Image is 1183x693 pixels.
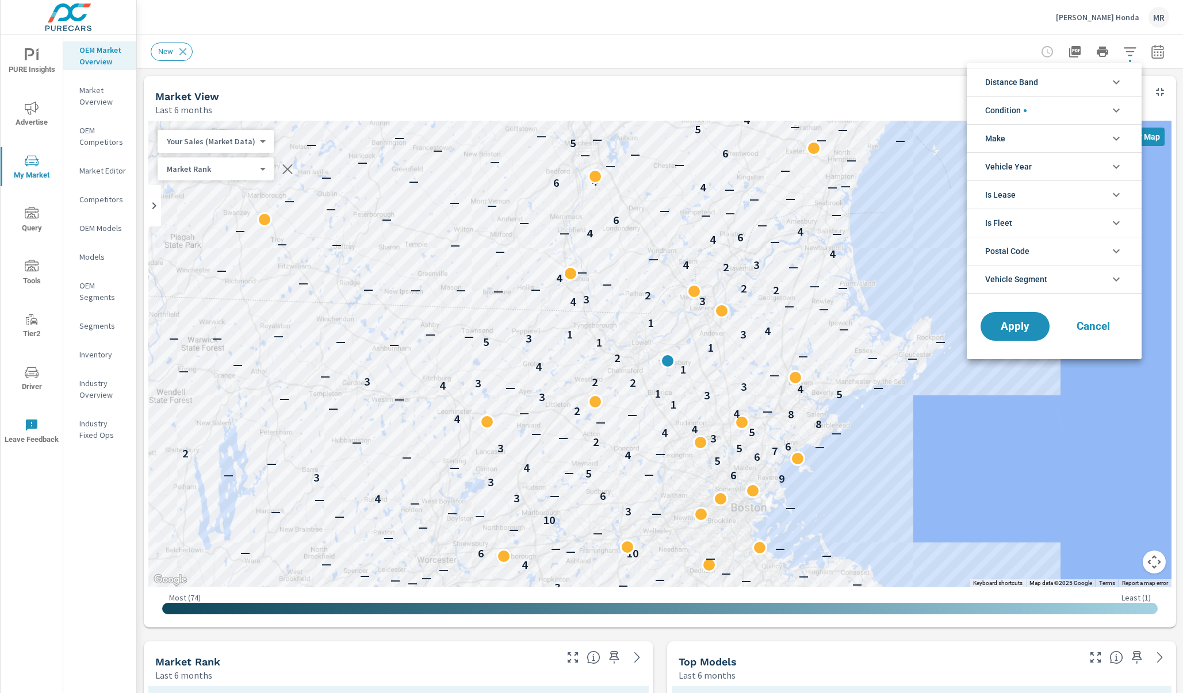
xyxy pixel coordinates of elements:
span: Vehicle Year [985,153,1032,180]
span: Vehicle Segment [985,265,1047,293]
ul: filter options [967,63,1142,298]
span: Condition [985,97,1027,124]
span: Is Lease [985,181,1016,209]
span: Is Fleet [985,209,1012,237]
span: Postal Code [985,237,1029,265]
span: Make [985,125,1005,152]
span: Apply [992,321,1038,332]
button: Cancel [1059,312,1128,341]
button: Apply [981,312,1050,341]
span: Cancel [1070,321,1116,332]
span: Distance Band [985,68,1038,96]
